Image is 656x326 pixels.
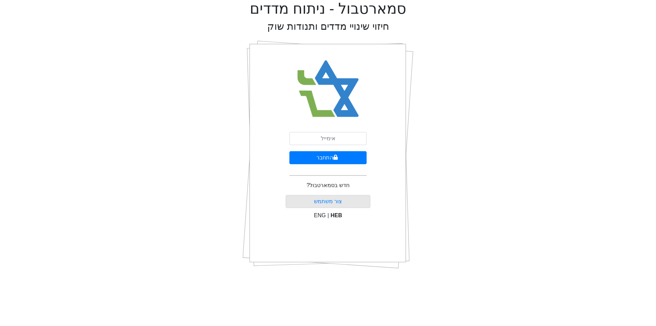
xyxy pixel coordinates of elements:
h2: חיזוי שינויי מדדים ותנודות שוק [267,21,389,32]
img: Smart Bull [291,51,365,127]
a: צור משתמש [314,198,342,204]
span: HEB [331,212,342,218]
p: חדש בסמארטבול? [306,181,349,190]
button: צור משתמש [286,195,371,208]
span: | [327,212,329,218]
span: ENG [314,212,326,218]
button: התחבר [289,151,367,164]
input: אימייל [289,132,367,145]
